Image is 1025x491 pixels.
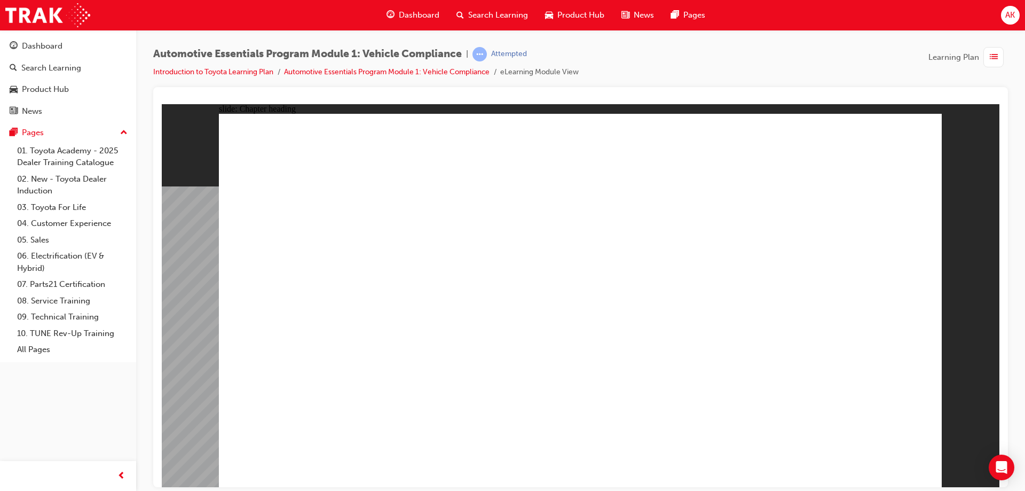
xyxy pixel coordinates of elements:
span: | [466,48,468,60]
button: Pages [4,123,132,143]
span: Automotive Essentials Program Module 1: Vehicle Compliance [153,48,462,60]
a: Dashboard [4,36,132,56]
a: 07. Parts21 Certification [13,276,132,293]
a: Introduction to Toyota Learning Plan [153,67,273,76]
a: pages-iconPages [663,4,714,26]
span: Pages [683,9,705,21]
span: news-icon [10,107,18,116]
li: eLearning Module View [500,66,579,79]
span: guage-icon [387,9,395,22]
span: learningRecordVerb_ATTEMPT-icon [472,47,487,61]
a: 05. Sales [13,232,132,248]
button: AK [1001,6,1020,25]
a: 08. Service Training [13,293,132,309]
span: Learning Plan [928,51,979,64]
span: car-icon [10,85,18,95]
div: Open Intercom Messenger [989,455,1014,480]
a: 02. New - Toyota Dealer Induction [13,171,132,199]
a: Search Learning [4,58,132,78]
span: News [634,9,654,21]
span: up-icon [120,126,128,140]
a: 04. Customer Experience [13,215,132,232]
a: Product Hub [4,80,132,99]
a: 09. Technical Training [13,309,132,325]
div: News [22,105,42,118]
button: Learning Plan [928,47,1008,67]
span: Product Hub [557,9,604,21]
button: DashboardSearch LearningProduct HubNews [4,34,132,123]
span: prev-icon [117,470,125,483]
a: 03. Toyota For Life [13,199,132,216]
a: 06. Electrification (EV & Hybrid) [13,248,132,276]
a: guage-iconDashboard [378,4,448,26]
span: pages-icon [671,9,679,22]
div: Attempted [491,49,527,59]
div: Search Learning [21,62,81,74]
div: Pages [22,127,44,139]
span: guage-icon [10,42,18,51]
a: 01. Toyota Academy - 2025 Dealer Training Catalogue [13,143,132,171]
div: Dashboard [22,40,62,52]
span: AK [1005,9,1015,21]
span: car-icon [545,9,553,22]
span: Search Learning [468,9,528,21]
div: Product Hub [22,83,69,96]
a: News [4,102,132,121]
a: car-iconProduct Hub [537,4,613,26]
span: search-icon [456,9,464,22]
a: Automotive Essentials Program Module 1: Vehicle Compliance [284,67,490,76]
span: search-icon [10,64,17,73]
a: All Pages [13,341,132,358]
span: list-icon [990,51,998,64]
a: search-iconSearch Learning [448,4,537,26]
a: 10. TUNE Rev-Up Training [13,325,132,342]
span: news-icon [621,9,629,22]
span: Dashboard [399,9,439,21]
span: pages-icon [10,128,18,138]
a: news-iconNews [613,4,663,26]
img: Trak [5,3,90,27]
